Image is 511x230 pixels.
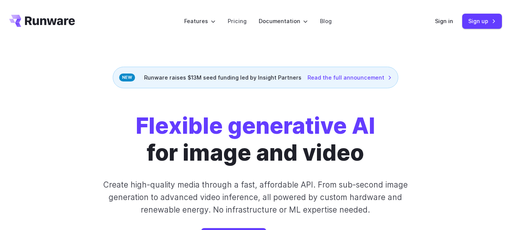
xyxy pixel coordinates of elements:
[320,17,332,25] a: Blog
[98,178,413,216] p: Create high-quality media through a fast, affordable API. From sub-second image generation to adv...
[113,67,398,88] div: Runware raises $13M seed funding led by Insight Partners
[259,17,308,25] label: Documentation
[435,17,453,25] a: Sign in
[136,112,375,139] strong: Flexible generative AI
[136,113,375,166] h1: for image and video
[462,14,502,28] a: Sign up
[228,17,247,25] a: Pricing
[184,17,216,25] label: Features
[9,15,75,27] a: Go to /
[308,73,392,82] a: Read the full announcement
